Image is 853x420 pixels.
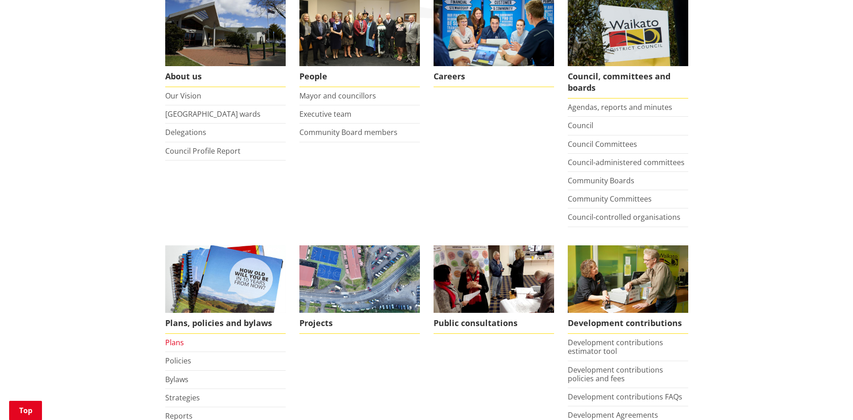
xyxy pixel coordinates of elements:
[568,139,637,149] a: Council Committees
[568,66,688,99] span: Council, committees and boards
[568,102,672,112] a: Agendas, reports and minutes
[165,66,286,87] span: About us
[165,374,188,384] a: Bylaws
[434,66,554,87] span: Careers
[299,66,420,87] span: People
[299,245,420,334] a: Projects
[568,120,593,130] a: Council
[165,393,200,403] a: Strategies
[568,365,663,384] a: Development contributions policies and fees
[299,109,351,119] a: Executive team
[568,176,634,186] a: Community Boards
[568,157,685,167] a: Council-administered committees
[165,146,241,156] a: Council Profile Report
[299,127,398,137] a: Community Board members
[568,212,680,222] a: Council-controlled organisations
[299,313,420,334] span: Projects
[568,313,688,334] span: Development contributions
[434,313,554,334] span: Public consultations
[568,245,688,313] img: Fees
[568,245,688,334] a: FInd out more about fees and fines here Development contributions
[434,245,554,334] a: public-consultations Public consultations
[165,313,286,334] span: Plans, policies and bylaws
[568,337,663,356] a: Development contributions estimator tool
[165,109,261,119] a: [GEOGRAPHIC_DATA] wards
[165,356,191,366] a: Policies
[165,337,184,347] a: Plans
[434,245,554,313] img: public-consultations
[299,91,376,101] a: Mayor and councillors
[165,91,201,101] a: Our Vision
[568,392,682,402] a: Development contributions FAQs
[568,194,652,204] a: Community Committees
[9,401,42,420] a: Top
[165,245,286,313] img: Long Term Plan
[299,245,420,313] img: DJI_0336
[568,410,658,420] a: Development Agreements
[165,127,206,137] a: Delegations
[165,245,286,334] a: We produce a number of plans, policies and bylaws including the Long Term Plan Plans, policies an...
[811,382,844,415] iframe: Messenger Launcher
